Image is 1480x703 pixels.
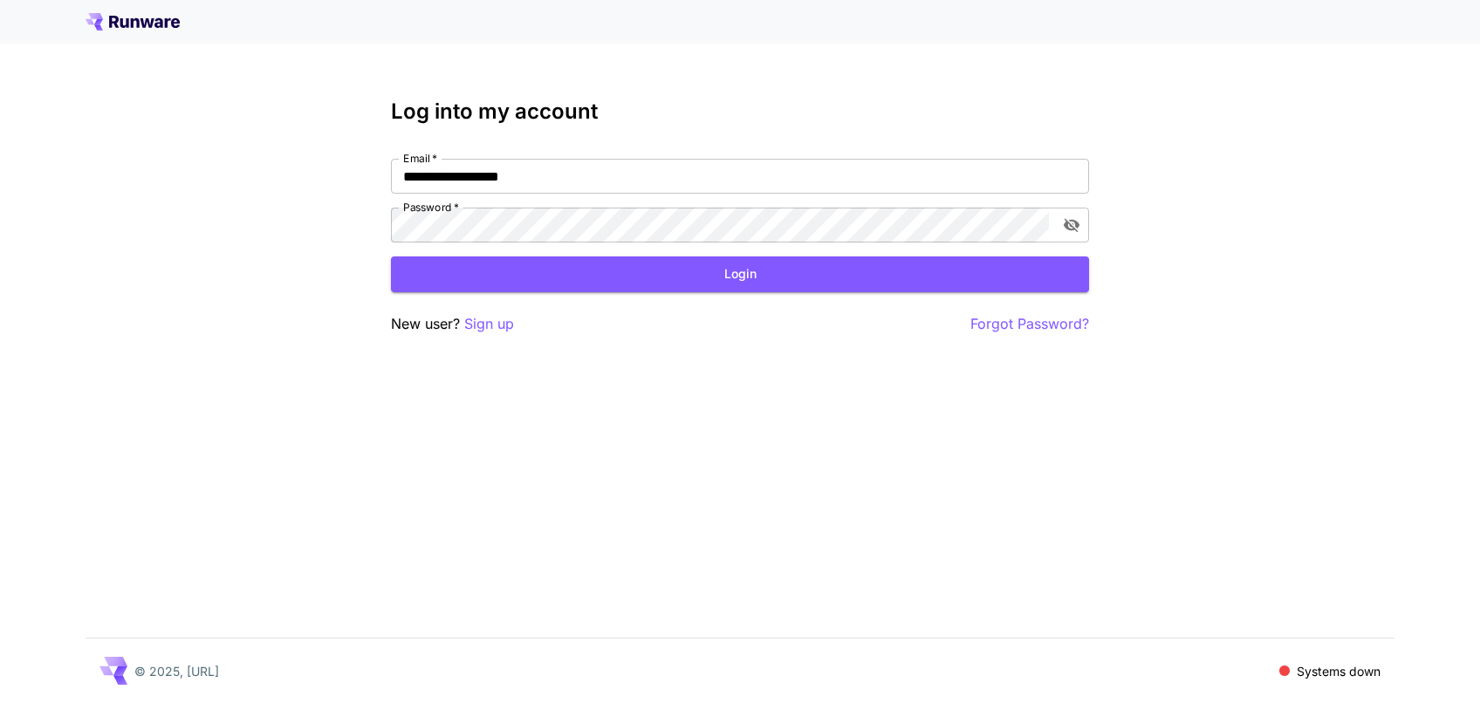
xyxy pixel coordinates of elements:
button: Sign up [464,313,514,335]
button: Login [391,256,1089,292]
button: toggle password visibility [1056,209,1087,241]
p: New user? [391,313,514,335]
p: © 2025, [URL] [134,662,219,680]
h3: Log into my account [391,99,1089,124]
p: Systems down [1297,662,1381,680]
button: Forgot Password? [970,313,1089,335]
label: Email [403,151,437,166]
label: Password [403,200,459,215]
